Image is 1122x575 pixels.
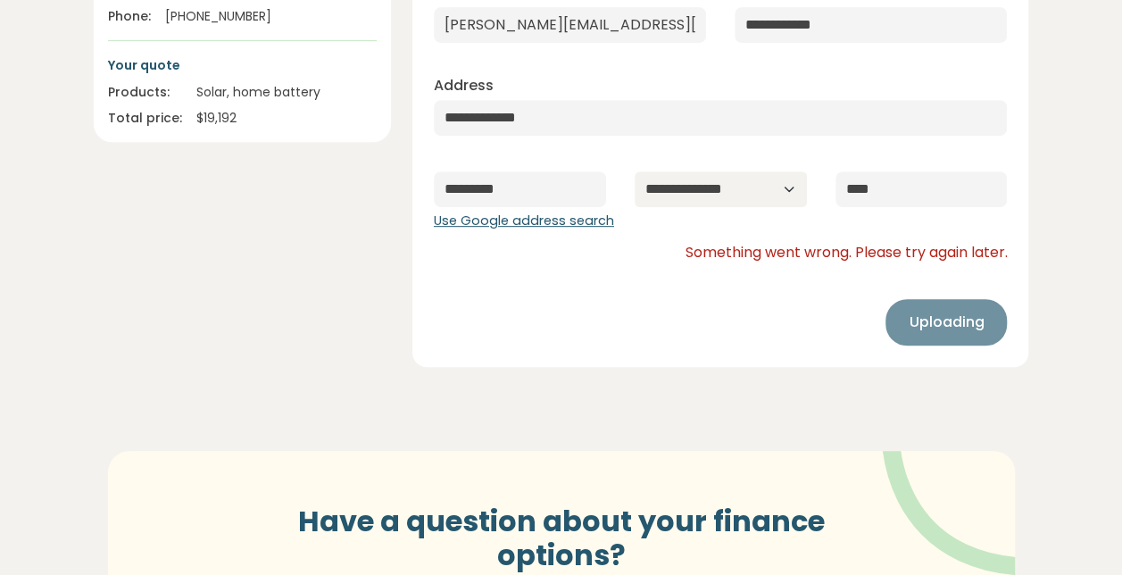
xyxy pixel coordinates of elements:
button: Use Google address search [434,212,614,231]
div: [PHONE_NUMBER] [165,7,377,26]
label: Address [434,75,494,96]
h3: Have a question about your finance options? [257,504,866,573]
div: Total price: [108,109,182,128]
div: Solar, home battery [196,83,377,102]
div: Something went wrong. Please try again later. [434,242,1008,263]
div: $ 19,192 [196,109,377,128]
div: Products: [108,83,182,102]
input: Enter email [434,7,706,43]
p: Your quote [108,55,377,75]
div: Phone: [108,7,151,26]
